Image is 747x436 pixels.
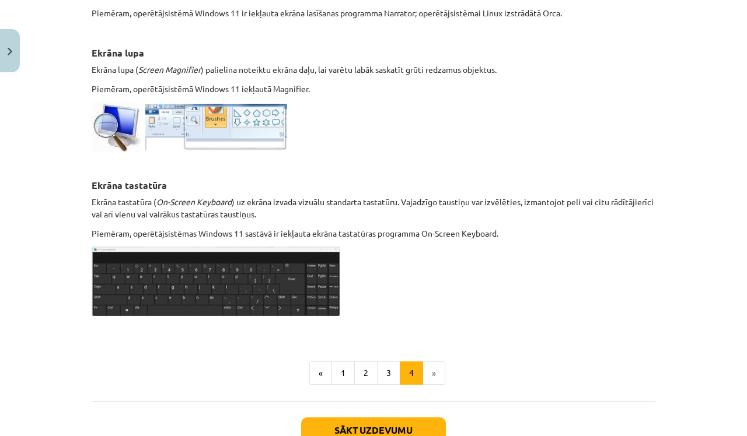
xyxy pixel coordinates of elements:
[8,48,12,55] img: icon-close-lesson-0947bae3869378f0d4975bcd49f059093ad1ed9edebbc8119c70593378902aed.svg
[331,361,355,385] button: 1
[92,47,144,59] strong: Ekrāna lupa
[92,64,655,76] p: Ekrāna lupa ( ) palielina noteiktu ekrāna daļu, lai varētu labāk saskatīt grūti redzamus objektus.
[92,227,655,240] p: Piemēram, operētājsistēmas Windows 11 sastāvā ir iekļauta ekrāna tastatūras programma On-Screen K...
[92,179,167,191] strong: Ekrāna tastatūra
[400,361,423,385] button: 4
[138,64,201,75] em: Screen Magnifier
[92,361,655,385] nav: Page navigation example
[92,83,655,95] p: Piemēram, operētājsistēmā Windows 11 iekļautā Magnifier.
[156,196,232,207] em: On-Screen Keyboard
[354,361,378,385] button: 2
[92,7,655,31] p: Piemēram, operētājsistēmā Windows 11 ir iekļauta ekrāna lasīšanas programma Narrator; operētājsis...
[309,361,332,385] button: «
[377,361,400,385] button: 3
[92,196,655,220] p: Ekrāna tastatūra ( ) uz ekrāna izvada vizuālu standarta tastatūru. Vajadzīgo taustiņu var izvēlēt...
